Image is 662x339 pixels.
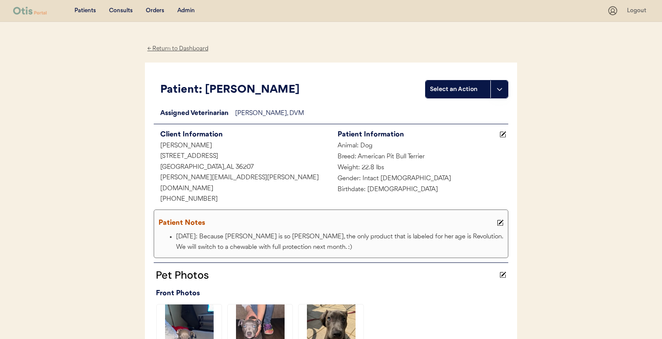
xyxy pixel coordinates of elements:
div: Weight: 22.8 lbs [331,163,508,174]
div: Consults [109,7,133,15]
div: [GEOGRAPHIC_DATA], AL 36207 [154,162,331,173]
div: Patients [74,7,96,15]
div: [PERSON_NAME][EMAIL_ADDRESS][PERSON_NAME][DOMAIN_NAME] [154,173,331,194]
div: [PHONE_NUMBER] [154,194,331,205]
div: Orders [146,7,164,15]
div: Pet Photos [154,267,497,283]
div: Birthdate: [DEMOGRAPHIC_DATA] [331,185,508,196]
div: Assigned Veterinarian [154,108,235,119]
div: Patient Notes [158,217,495,229]
li: [DATE]: Because [PERSON_NAME] is so [PERSON_NAME], the only product that is labeled for her age i... [176,232,506,253]
div: [PERSON_NAME] [154,141,331,152]
div: Logout [627,7,649,15]
div: Front Photos [156,287,508,300]
div: Patient: [PERSON_NAME] [160,82,425,98]
div: [PERSON_NAME], DVM [235,108,508,119]
div: Patient Information [338,129,497,141]
div: Select an Action [430,85,486,94]
div: ← Return to Dashboard [145,44,211,54]
div: Gender: Intact [DEMOGRAPHIC_DATA] [331,174,508,185]
div: Admin [177,7,195,15]
div: Animal: Dog [331,141,508,152]
div: Client Information [160,129,331,141]
div: [STREET_ADDRESS] [154,151,331,162]
div: Breed: American Pit Bull Terrier [331,152,508,163]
